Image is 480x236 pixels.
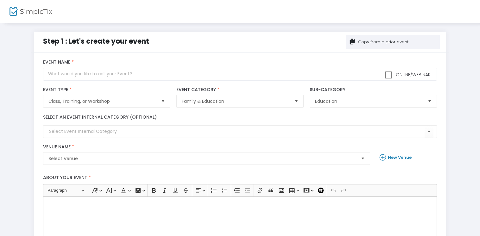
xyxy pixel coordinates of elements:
input: What would you like to call your Event? [43,68,437,81]
label: Sub-Category [310,87,437,93]
input: Select Event Internal Category [49,128,424,135]
button: Select [425,125,433,138]
span: Paragraph [47,187,80,194]
label: Event Name [43,59,437,65]
label: Venue Name [43,144,370,150]
b: New Venue [388,154,412,160]
span: Class, Training, or Workshop [48,98,156,104]
span: Education [315,98,422,104]
button: Select [358,152,367,165]
span: Online/Webinar [395,71,431,78]
span: Select Venue [48,155,356,162]
label: About your event [40,171,440,184]
button: Select [425,95,434,107]
button: Paragraph [45,186,87,196]
button: Select [159,95,167,107]
span: Family & Education [182,98,289,104]
div: Copy from a prior event [357,39,408,45]
button: Select [292,95,301,107]
label: Select an event internal category (optional) [43,114,157,121]
div: Editor toolbar [43,184,437,197]
span: Step 1 : Let's create your event [43,36,149,46]
label: Event Category [176,87,303,93]
label: Event Type [43,87,170,93]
